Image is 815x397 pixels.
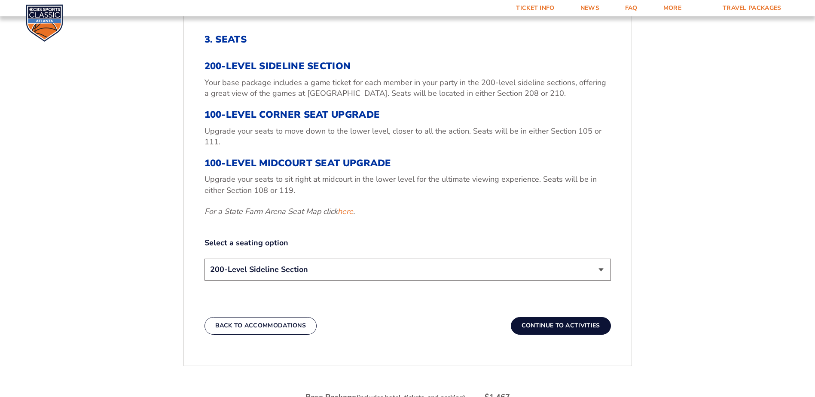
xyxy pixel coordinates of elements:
button: Continue To Activities [511,317,611,334]
h3: 200-Level Sideline Section [205,61,611,72]
h3: 100-Level Midcourt Seat Upgrade [205,158,611,169]
em: For a State Farm Arena Seat Map click . [205,206,355,217]
p: Upgrade your seats to sit right at midcourt in the lower level for the ultimate viewing experienc... [205,174,611,195]
label: Select a seating option [205,238,611,248]
button: Back To Accommodations [205,317,317,334]
h2: 3. Seats [205,34,611,45]
p: Upgrade your seats to move down to the lower level, closer to all the action. Seats will be in ei... [205,126,611,147]
img: CBS Sports Classic [26,4,63,42]
p: Your base package includes a game ticket for each member in your party in the 200-level sideline ... [205,77,611,99]
h3: 100-Level Corner Seat Upgrade [205,109,611,120]
a: here [338,206,353,217]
